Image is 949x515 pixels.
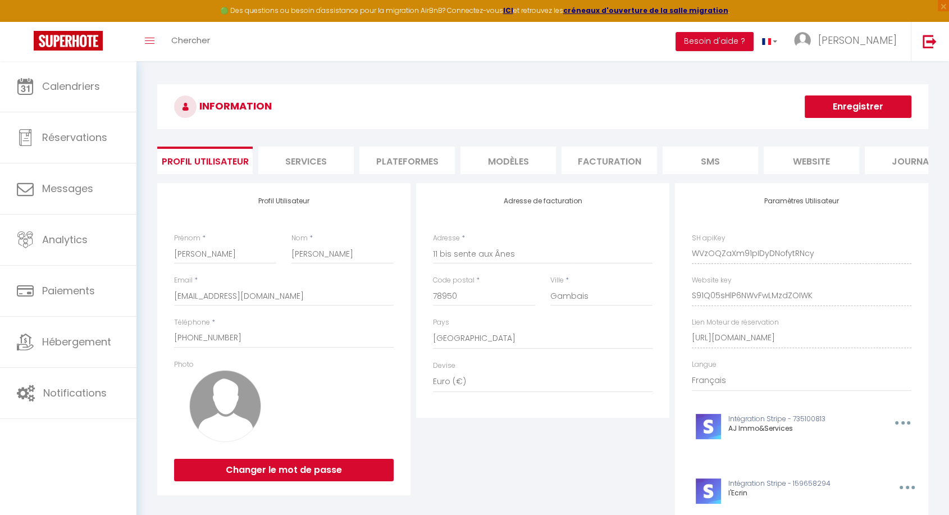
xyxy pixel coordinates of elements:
[42,335,111,349] span: Hébergement
[42,79,100,93] span: Calendriers
[764,147,859,174] li: website
[174,459,394,481] button: Changer le mot de passe
[663,147,758,174] li: SMS
[433,361,455,371] label: Devise
[43,386,107,400] span: Notifications
[696,414,721,439] img: stripe-logo.jpeg
[786,22,911,61] a: ... [PERSON_NAME]
[794,32,811,49] img: ...
[676,32,754,51] button: Besoin d'aide ?
[923,34,937,48] img: logout
[692,233,726,244] label: SH apiKey
[9,4,43,38] button: Ouvrir le widget de chat LiveChat
[157,84,928,129] h3: INFORMATION
[503,6,513,15] a: ICI
[189,370,261,442] img: avatar.png
[728,423,793,433] span: AJ Immo&Services
[728,488,747,498] span: l'Ecrin
[174,275,193,286] label: Email
[42,181,93,195] span: Messages
[34,31,103,51] img: Super Booking
[562,147,657,174] li: Facturation
[692,359,717,370] label: Langue
[433,275,474,286] label: Code postal
[550,275,564,286] label: Ville
[42,130,107,144] span: Réservations
[805,95,911,118] button: Enregistrer
[818,33,897,47] span: [PERSON_NAME]
[692,275,732,286] label: Website key
[174,359,194,370] label: Photo
[728,414,869,425] p: Intégration Stripe - 735100813
[696,478,721,504] img: stripe-logo.jpeg
[433,317,449,328] label: Pays
[157,147,253,174] li: Profil Utilisateur
[433,197,653,205] h4: Adresse de facturation
[692,317,779,328] label: Lien Moteur de réservation
[163,22,218,61] a: Chercher
[460,147,556,174] li: MODÈLES
[42,284,95,298] span: Paiements
[563,6,728,15] a: créneaux d'ouverture de la salle migration
[728,478,873,489] p: Intégration Stripe - 159658294
[692,197,911,205] h4: Paramètres Utilisateur
[291,233,308,244] label: Nom
[174,317,210,328] label: Téléphone
[359,147,455,174] li: Plateformes
[433,233,460,244] label: Adresse
[174,233,200,244] label: Prénom
[174,197,394,205] h4: Profil Utilisateur
[171,34,210,46] span: Chercher
[258,147,354,174] li: Services
[42,233,88,247] span: Analytics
